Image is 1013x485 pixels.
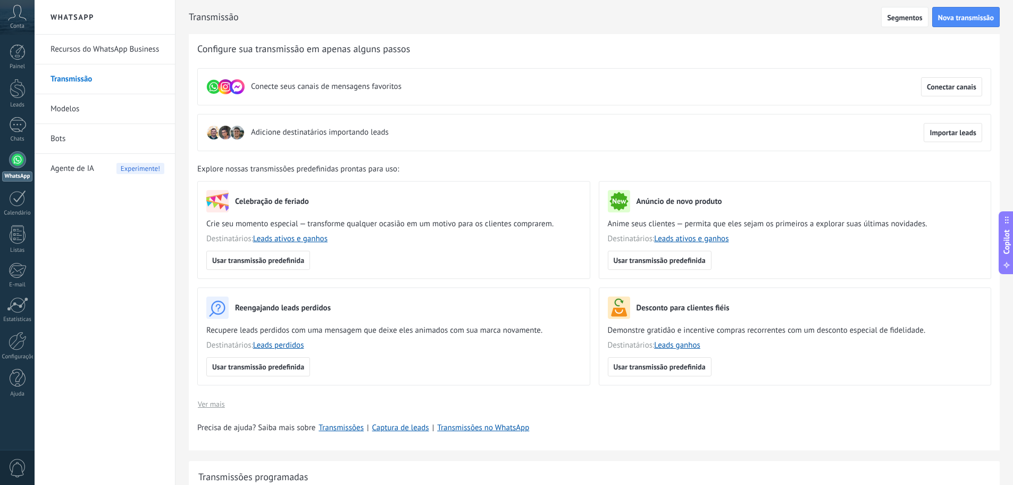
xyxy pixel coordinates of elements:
[253,234,328,244] a: Leads ativos e ganhos
[206,251,310,270] button: Usar transmissão predefinida
[206,234,581,244] span: Destinatários:
[206,325,581,336] span: Recupere leads perdidos com uma mensagem que deixe eles animados com sua marca novamente.
[614,363,706,371] span: Usar transmissão predefinida
[206,125,221,140] img: leadIcon
[437,423,529,433] a: Transmissões no WhatsApp
[235,303,331,313] h3: Reengajando leads perdidos
[197,396,225,412] button: Ver mais
[938,14,994,21] span: Nova transmissão
[608,219,983,229] span: Anime seus clientes — permita que eles sejam os primeiros a explorar suas últimas novidades.
[654,234,729,244] a: Leads ativos e ganhos
[253,340,304,350] a: Leads perdidos
[887,14,922,21] span: Segmentos
[372,423,429,433] a: Captura de leads
[927,83,976,91] span: Conectar canais
[218,125,233,140] img: leadIcon
[932,7,1000,27] button: Nova transmissão
[197,164,399,175] span: Explore nossas transmissões predefinidas prontas para uso:
[608,234,983,244] span: Destinatários:
[35,154,175,183] li: Agente de IA
[212,257,304,264] span: Usar transmissão predefinida
[35,35,175,64] li: Recursos do WhatsApp Business
[2,354,33,360] div: Configurações
[197,43,410,55] span: Configure sua transmissão em apenas alguns passos
[2,391,33,398] div: Ajuda
[35,124,175,154] li: Bots
[1001,229,1012,254] span: Copilot
[637,303,730,313] h3: Desconto para clientes fiéis
[2,210,33,217] div: Calendário
[197,423,991,433] div: | |
[930,129,976,136] span: Importar leads
[2,282,33,289] div: E-mail
[608,251,711,270] button: Usar transmissão predefinida
[51,64,164,94] a: Transmissão
[230,125,245,140] img: leadIcon
[35,94,175,124] li: Modelos
[921,77,982,96] button: Conectar canais
[51,35,164,64] a: Recursos do WhatsApp Business
[251,127,389,138] span: Adicione destinatários importando leads
[2,102,33,109] div: Leads
[206,219,581,229] span: Crie seu momento especial — transforme qualquer ocasião em um motivo para os clientes comprarem.
[116,163,164,174] span: Experimente!
[319,423,364,433] a: Transmissões
[2,171,32,182] div: WhatsApp
[2,247,33,254] div: Listas
[10,23,24,30] span: Conta
[2,316,33,323] div: Estatísticas
[51,124,164,154] a: Bots
[35,64,175,94] li: Transmissão
[608,357,711,376] button: Usar transmissão predefinida
[608,340,983,351] span: Destinatários:
[235,196,309,207] h3: Celebração de feriado
[197,423,315,433] span: Precisa de ajuda? Saiba mais sobre
[212,363,304,371] span: Usar transmissão predefinida
[189,6,881,28] h2: Transmissão
[2,63,33,70] div: Painel
[251,81,401,92] span: Conecte seus canais de mensagens favoritos
[206,357,310,376] button: Usar transmissão predefinida
[206,340,581,351] span: Destinatários:
[608,325,983,336] span: Demonstre gratidão e incentive compras recorrentes com um desconto especial de fidelidade.
[637,196,722,207] h3: Anúncio de novo produto
[924,123,982,142] button: Importar leads
[198,400,225,408] span: Ver mais
[51,94,164,124] a: Modelos
[614,257,706,264] span: Usar transmissão predefinida
[2,136,33,143] div: Chats
[198,471,308,483] div: Transmissões programadas
[51,154,164,184] a: Agente de IAExperimente!
[51,154,94,184] span: Agente de IA
[881,7,928,27] button: Segmentos
[654,340,700,350] a: Leads ganhos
